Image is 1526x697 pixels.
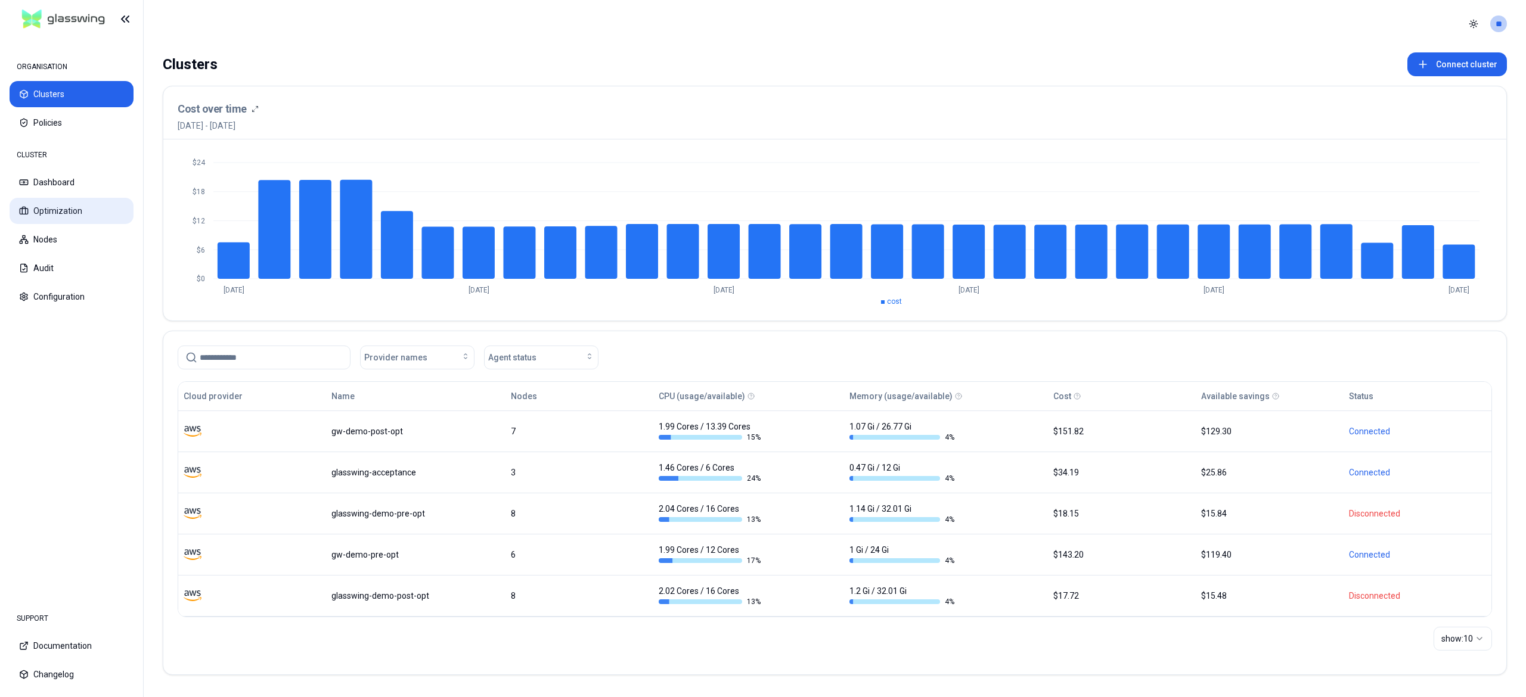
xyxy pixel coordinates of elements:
[17,5,110,33] img: GlassWing
[484,346,598,369] button: Agent status
[1053,425,1190,437] div: $151.82
[659,421,764,442] div: 1.99 Cores / 13.39 Cores
[511,508,648,519] div: 8
[184,587,201,605] img: aws
[1201,590,1338,602] div: $15.48
[511,425,648,437] div: 7
[10,226,134,253] button: Nodes
[184,422,201,440] img: aws
[659,544,764,565] div: 1.99 Cores / 12 Cores
[1053,549,1190,561] div: $143.20
[197,246,205,254] tspan: $6
[10,55,134,79] div: ORGANISATION
[1349,590,1486,602] div: Disconnected
[659,503,764,524] div: 2.04 Cores / 16 Cores
[1201,549,1338,561] div: $119.40
[511,384,537,408] button: Nodes
[849,544,954,565] div: 1 Gi / 24 Gi
[193,188,205,196] tspan: $18
[10,633,134,659] button: Documentation
[659,462,764,483] div: 1.46 Cores / 6 Cores
[1349,508,1486,519] div: Disconnected
[331,384,355,408] button: Name
[197,275,205,283] tspan: $0
[224,286,244,294] tspan: [DATE]
[178,101,247,117] h3: Cost over time
[511,549,648,561] div: 6
[10,110,134,136] button: Policies
[887,297,902,306] span: cost
[659,384,745,408] button: CPU (usage/available)
[511,466,648,478] div: 3
[659,474,764,483] div: 24 %
[10,198,134,224] button: Optimization
[659,432,764,442] div: 15 %
[511,590,648,602] div: 8
[184,463,201,481] img: aws
[331,508,500,519] div: glasswing-demo-pre-opt
[659,585,764,606] div: 2.02 Cores / 16 Cores
[10,143,134,167] div: CLUSTER
[849,421,954,442] div: 1.07 Gi / 26.77 Gi
[184,546,201,564] img: aws
[1349,466,1486,478] div: Connected
[184,505,201,522] img: aws
[1349,549,1486,561] div: Connected
[1349,425,1486,437] div: Connected
[10,255,134,281] button: Audit
[1053,590,1190,602] div: $17.72
[1204,286,1224,294] tspan: [DATE]
[193,217,205,225] tspan: $12
[178,120,259,132] span: [DATE] - [DATE]
[849,597,954,606] div: 4 %
[360,346,474,369] button: Provider names
[659,556,764,565] div: 17 %
[659,515,764,524] div: 13 %
[364,351,427,363] span: Provider names
[163,52,218,76] div: Clusters
[714,286,734,294] tspan: [DATE]
[469,286,489,294] tspan: [DATE]
[1053,384,1071,408] button: Cost
[1201,384,1270,408] button: Available savings
[1349,390,1373,402] div: Status
[331,590,500,602] div: glasswing-demo-post-opt
[849,556,954,565] div: 4 %
[849,585,954,606] div: 1.2 Gi / 32.01 Gi
[959,286,979,294] tspan: [DATE]
[488,351,536,363] span: Agent status
[10,81,134,107] button: Clusters
[331,549,500,561] div: gw-demo-pre-opt
[849,474,954,483] div: 4 %
[10,661,134,687] button: Changelog
[1201,466,1338,478] div: $25.86
[184,384,243,408] button: Cloud provider
[10,606,134,630] div: SUPPORT
[10,169,134,195] button: Dashboard
[331,466,500,478] div: glasswing-acceptance
[193,158,206,167] tspan: $24
[849,462,954,483] div: 0.47 Gi / 12 Gi
[1053,466,1190,478] div: $34.19
[849,432,954,442] div: 4 %
[659,597,764,606] div: 13 %
[1407,52,1507,76] button: Connect cluster
[1053,508,1190,519] div: $18.15
[849,503,954,524] div: 1.14 Gi / 32.01 Gi
[849,515,954,524] div: 4 %
[849,384,953,408] button: Memory (usage/available)
[1201,425,1338,437] div: $129.30
[331,425,500,437] div: gw-demo-post-opt
[10,284,134,310] button: Configuration
[1449,286,1469,294] tspan: [DATE]
[1201,508,1338,519] div: $15.84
